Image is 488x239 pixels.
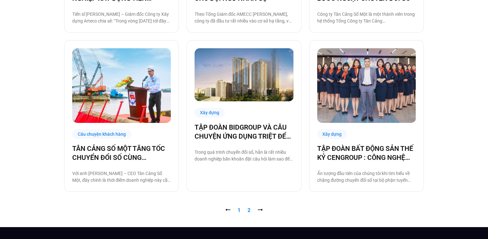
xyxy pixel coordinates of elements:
[72,170,171,184] p: Với anh [PERSON_NAME] – CEO Tân Cảng Số Một, đây chính là thời điểm doanh nghiệp này cần tăng tốc...
[317,170,416,184] p: Ấn tượng đầu tiên của chúng tôi khi tìm hiểu về chặng đường chuyển đổi số tại bộ phận tuyển dụng ...
[72,129,131,139] div: Câu chuyện khách hàng
[72,11,171,24] p: Tiến sĩ [PERSON_NAME] – Giám đốc Công ty Xây dựng Arteco chia sẻ: “Trong vòng [DATE] tới đây và t...
[195,11,293,24] p: Theo Tổng Giám đốc AMECC [PERSON_NAME], công ty đã đầu tư rất nhiều vào cơ sở hạ tầng, vật chất v...
[317,129,347,139] div: Xây dựng
[317,144,416,162] a: TẬP ĐOÀN BẤT ĐỘNG SẢN THẾ KỶ CENGROUP : CÔNG NGHỆ HÓA HOẠT ĐỘNG TUYỂN DỤNG CÙNG BASE E-HIRING
[195,123,293,141] a: TẬP ĐOÀN BIDGROUP VÀ CÂU CHUYỆN ỨNG DỤNG TRIỆT ĐỂ CÔNG NGHỆ BASE TRONG VẬN HÀNH & QUẢN TRỊ
[195,149,293,162] p: Trong quá trình chuyển đổi số, hẳn là rất nhiều doanh nghiệp băn khoăn đặt câu hỏi làm sao để tri...
[248,207,250,213] a: 2
[257,207,263,213] a: ⭢
[64,207,424,214] nav: Pagination
[225,207,231,213] span: ⭠
[317,11,416,24] p: Công ty Tân Cảng Số Một là một thành viên trong hệ thống Tổng Công ty Tân Cảng [GEOGRAPHIC_DATA] ...
[72,144,171,162] a: TÂN CẢNG SỐ MỘT TĂNG TỐC CHUYỂN ĐỔI SỐ CÙNG [DOMAIN_NAME]
[238,207,240,213] span: 1
[195,108,225,118] div: Xây dựng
